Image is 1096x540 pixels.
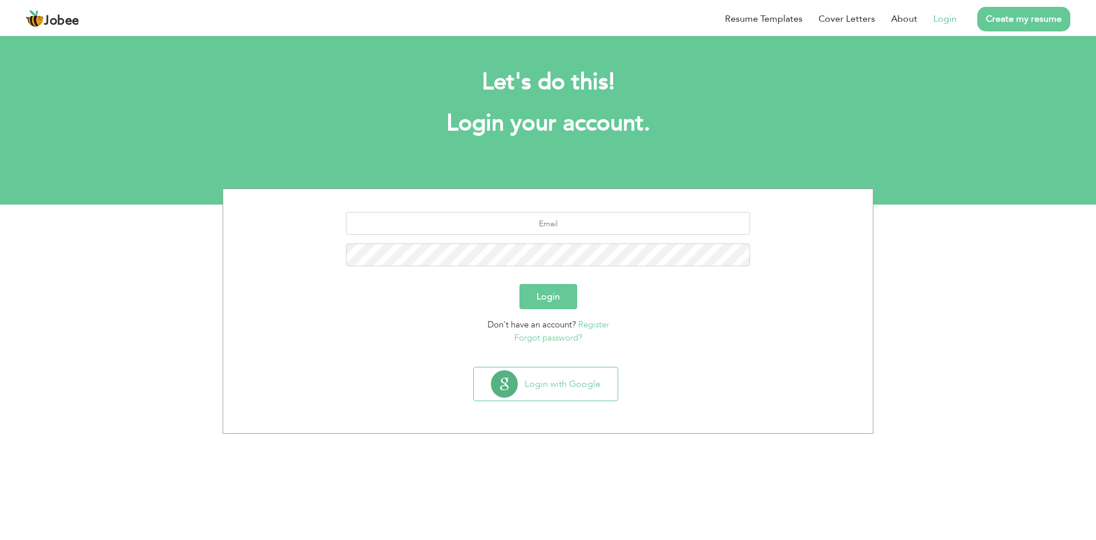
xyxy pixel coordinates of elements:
button: Login [519,284,577,309]
input: Email [346,212,751,235]
a: Resume Templates [725,12,803,26]
a: Register [578,319,609,330]
a: About [891,12,917,26]
h1: Login your account. [240,109,856,138]
span: Don't have an account? [487,319,576,330]
a: Cover Letters [819,12,875,26]
a: Jobee [26,10,79,28]
img: jobee.io [26,10,44,28]
span: Jobee [44,15,79,27]
a: Login [933,12,957,26]
h2: Let's do this! [240,67,856,97]
button: Login with Google [474,367,618,401]
a: Forgot password? [514,332,582,343]
a: Create my resume [977,7,1070,31]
